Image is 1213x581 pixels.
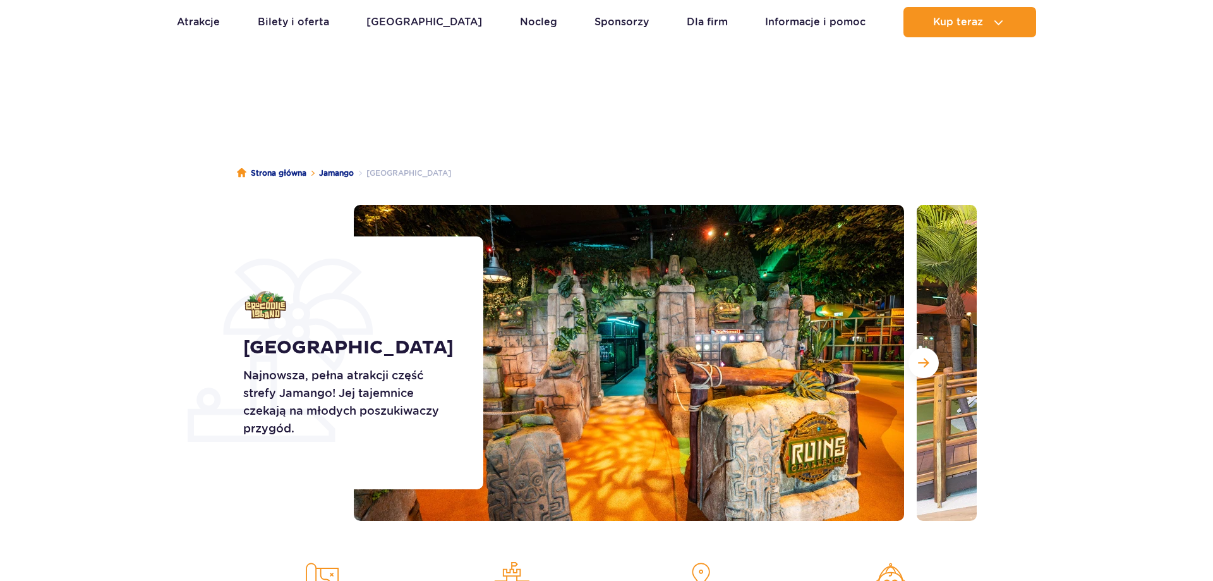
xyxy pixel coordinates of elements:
span: Kup teraz [933,16,983,28]
a: [GEOGRAPHIC_DATA] [366,7,482,37]
a: Nocleg [520,7,557,37]
p: Najnowsza, pełna atrakcji część strefy Jamango! Jej tajemnice czekają na młodych poszukiwaczy prz... [243,367,455,437]
li: [GEOGRAPHIC_DATA] [354,167,451,180]
a: Sponsorzy [594,7,649,37]
button: Następny slajd [908,348,939,378]
a: Dla firm [687,7,728,37]
a: Informacje i pomoc [765,7,866,37]
h1: [GEOGRAPHIC_DATA] [243,336,455,359]
a: Atrakcje [177,7,220,37]
button: Kup teraz [903,7,1036,37]
a: Bilety i oferta [258,7,329,37]
a: Strona główna [237,167,306,180]
a: Jamango [319,167,354,180]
